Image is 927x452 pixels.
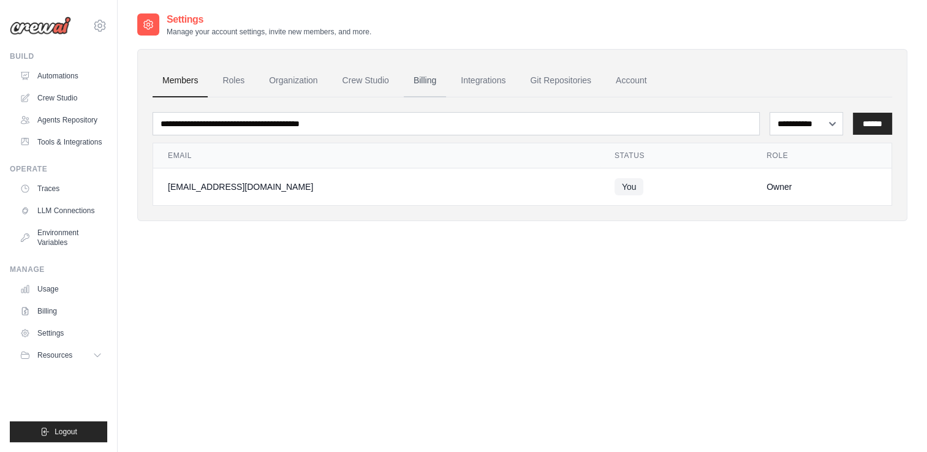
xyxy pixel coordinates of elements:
[213,64,254,97] a: Roles
[15,179,107,198] a: Traces
[10,51,107,61] div: Build
[15,301,107,321] a: Billing
[15,201,107,220] a: LLM Connections
[15,223,107,252] a: Environment Variables
[15,323,107,343] a: Settings
[10,164,107,174] div: Operate
[752,143,891,168] th: Role
[153,64,208,97] a: Members
[615,178,644,195] span: You
[15,110,107,130] a: Agents Repository
[10,265,107,274] div: Manage
[404,64,446,97] a: Billing
[606,64,657,97] a: Account
[15,279,107,299] a: Usage
[10,17,71,35] img: Logo
[10,421,107,442] button: Logout
[600,143,752,168] th: Status
[168,181,585,193] div: [EMAIL_ADDRESS][DOMAIN_NAME]
[15,88,107,108] a: Crew Studio
[333,64,399,97] a: Crew Studio
[15,345,107,365] button: Resources
[259,64,327,97] a: Organization
[167,12,371,27] h2: Settings
[55,427,77,437] span: Logout
[15,132,107,152] a: Tools & Integrations
[153,143,600,168] th: Email
[766,181,877,193] div: Owner
[451,64,515,97] a: Integrations
[37,350,72,360] span: Resources
[167,27,371,37] p: Manage your account settings, invite new members, and more.
[520,64,601,97] a: Git Repositories
[15,66,107,86] a: Automations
